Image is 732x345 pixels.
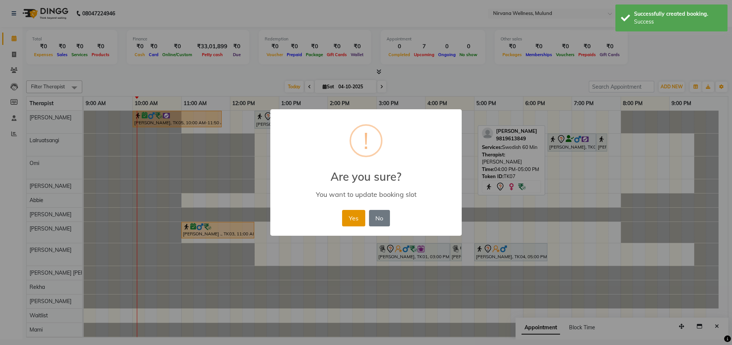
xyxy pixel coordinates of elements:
[369,210,390,226] button: No
[634,10,722,18] div: Successfully created booking.
[342,210,365,226] button: Yes
[634,18,722,26] div: Success
[281,190,451,199] div: You want to update booking slot
[363,126,369,156] div: !
[270,161,462,183] h2: Are you sure?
